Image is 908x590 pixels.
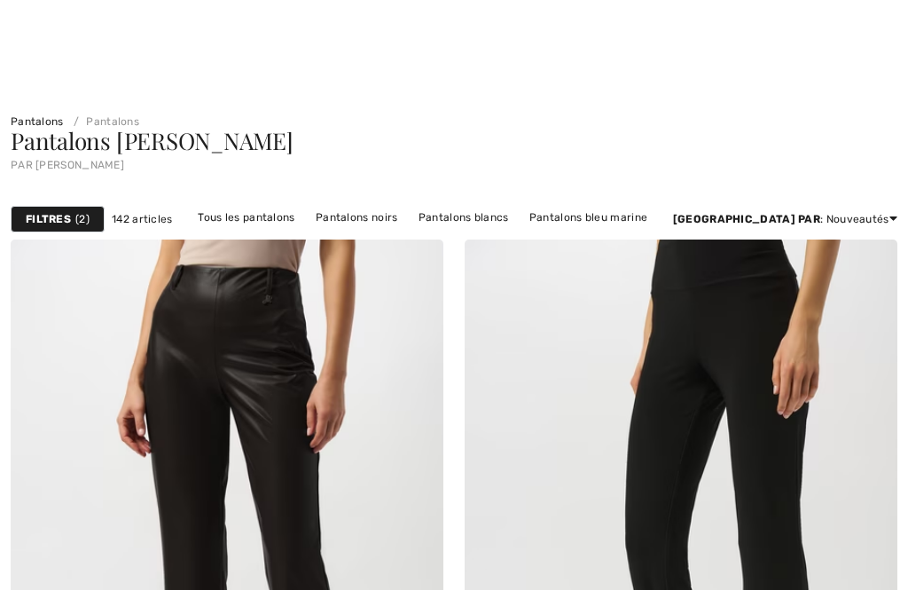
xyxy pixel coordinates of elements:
a: Pantalons [67,115,139,128]
a: Pantalons noirs [307,206,407,229]
span: 142 articles [112,211,173,227]
div: : Nouveautés [673,211,897,227]
span: Pantalons [PERSON_NAME] [11,125,294,156]
strong: Filtres [26,211,71,227]
span: 2 [75,211,90,227]
a: Pantalons [11,115,64,128]
a: Pantalons [PERSON_NAME] [364,229,526,252]
a: Pantalons à enfiler [529,229,647,252]
a: Tous les pantalons [189,206,303,229]
a: Pantalons blancs [410,206,518,229]
a: Pantalons [PERSON_NAME] [199,229,361,252]
a: Pantalons bleu marine [521,206,656,229]
strong: [GEOGRAPHIC_DATA] par [673,213,820,225]
div: par [PERSON_NAME] [11,160,897,170]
